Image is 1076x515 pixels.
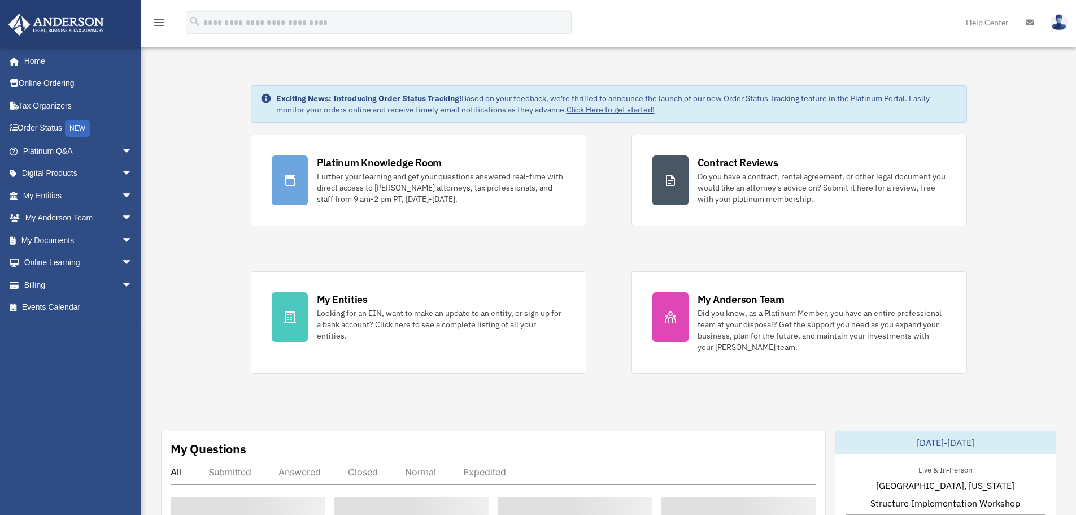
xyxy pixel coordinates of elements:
strong: Exciting News: Introducing Order Status Tracking! [276,93,461,103]
div: My Anderson Team [698,292,785,306]
div: [DATE]-[DATE] [835,431,1056,454]
a: My Entitiesarrow_drop_down [8,184,150,207]
a: Platinum Knowledge Room Further your learning and get your questions answered real-time with dire... [251,135,586,226]
a: Tax Organizers [8,94,150,117]
span: arrow_drop_down [121,274,144,297]
span: arrow_drop_down [121,229,144,252]
div: NEW [65,120,90,137]
div: Did you know, as a Platinum Member, you have an entire professional team at your disposal? Get th... [698,308,946,353]
span: arrow_drop_down [121,207,144,230]
div: Submitted [208,466,251,478]
div: All [171,466,181,478]
span: arrow_drop_down [121,162,144,185]
a: Events Calendar [8,296,150,319]
div: Normal [405,466,436,478]
div: Answered [278,466,321,478]
span: [GEOGRAPHIC_DATA], [US_STATE] [876,479,1014,492]
a: menu [153,20,166,29]
a: My Entities Looking for an EIN, want to make an update to an entity, or sign up for a bank accoun... [251,271,586,374]
div: Based on your feedback, we're thrilled to announce the launch of our new Order Status Tracking fe... [276,93,957,115]
a: Digital Productsarrow_drop_down [8,162,150,185]
a: My Documentsarrow_drop_down [8,229,150,252]
div: Further your learning and get your questions answered real-time with direct access to [PERSON_NAM... [317,171,565,205]
a: My Anderson Team Did you know, as a Platinum Member, you have an entire professional team at your... [631,271,967,374]
span: arrow_drop_down [121,184,144,207]
div: Expedited [463,466,506,478]
div: Platinum Knowledge Room [317,155,442,170]
a: Online Learningarrow_drop_down [8,252,150,274]
span: arrow_drop_down [121,140,144,163]
img: Anderson Advisors Platinum Portal [5,14,107,36]
img: User Pic [1051,14,1068,31]
a: Home [8,50,144,72]
div: Looking for an EIN, want to make an update to an entity, or sign up for a bank account? Click her... [317,308,565,341]
div: Contract Reviews [698,155,778,170]
span: arrow_drop_down [121,252,144,275]
i: menu [153,16,166,29]
div: My Questions [171,440,246,457]
a: My Anderson Teamarrow_drop_down [8,207,150,230]
a: Online Ordering [8,72,150,95]
a: Contract Reviews Do you have a contract, rental agreement, or other legal document you would like... [631,135,967,226]
div: My Entities [317,292,368,306]
div: Closed [348,466,378,478]
div: Live & In-Person [909,463,981,475]
a: Click Here to get started! [567,105,655,115]
a: Platinum Q&Aarrow_drop_down [8,140,150,162]
a: Billingarrow_drop_down [8,274,150,296]
span: Structure Implementation Workshop [870,496,1020,510]
a: Order StatusNEW [8,117,150,140]
div: Do you have a contract, rental agreement, or other legal document you would like an attorney's ad... [698,171,946,205]
i: search [189,15,201,28]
